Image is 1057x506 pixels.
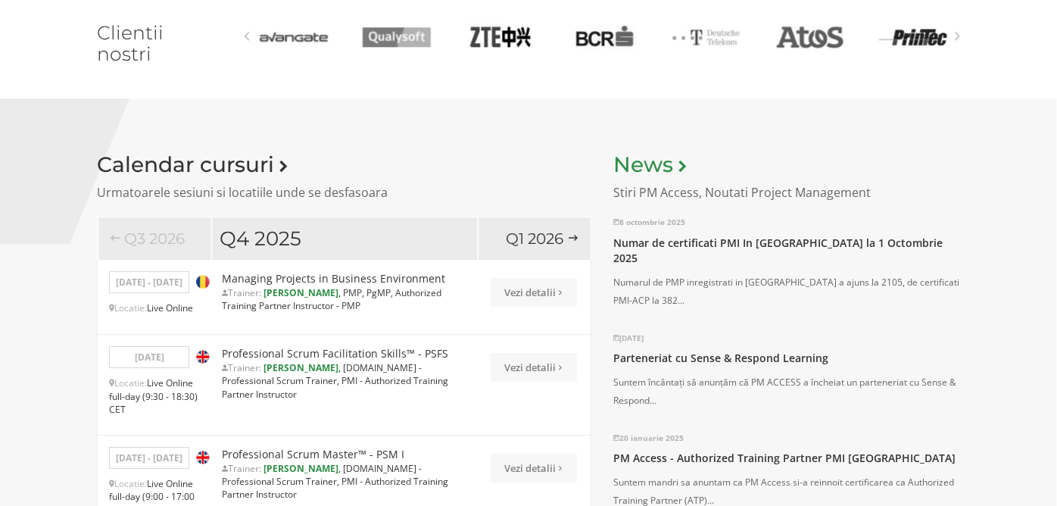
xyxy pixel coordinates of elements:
a: Professional Scrum Master™ - PSM I [223,447,405,462]
p: , PMP, PgMP, Authorized Training Partner Instructor - PMP [223,286,466,312]
p: Numarul de PMP inregistrati in [GEOGRAPHIC_DATA] a ajuns la 2105, de certificati PMI-ACP la 382... [614,273,961,310]
a: Vezi detalii [491,454,577,483]
p: 8 octombrie 2025 [614,217,961,227]
b: [PERSON_NAME] [264,286,339,299]
img: Romana [196,275,210,289]
p: 20 ianuarie 2025 [614,433,961,443]
p: Locatie: [109,301,200,314]
a: Professional Scrum Facilitation Skills™ - PSFS [223,346,449,361]
img: Engleza [196,451,210,464]
p: [DATE] [109,346,189,368]
p: Urmatoarele sesiuni si locatiile unde se desfasoara [97,184,591,201]
img: Qualysoft [363,27,431,47]
span: Live Online full-day (9:30 - 18:30) CET [109,376,198,415]
img: Engleza [196,350,210,364]
img: Avangate [260,32,328,42]
img: Bcr [569,24,638,50]
p: Suntem încântați să anunțăm că PM ACCESS a încheiat un parteneriat cu Sense & Respond... [614,373,961,410]
p: [DATE] [614,333,961,343]
b: [PERSON_NAME] [264,462,339,475]
h2: Clientii nostri [97,23,222,64]
a: Numar de certificati PMI In [GEOGRAPHIC_DATA] la 1 Octombrie 2025 [614,236,961,266]
a: Vezi detalii [491,353,577,382]
a: Parteneriat cu Sense & Respond Learning [614,351,829,366]
img: Deutsche Telekom AG [673,29,741,45]
a: PM Access - Authorized Training Partner PMI [GEOGRAPHIC_DATA] [614,451,956,466]
b: [PERSON_NAME] [264,361,339,374]
p: [DATE] - [DATE] [109,271,189,293]
span: Trainer: [223,361,262,374]
a: Vezi detalii [491,278,577,307]
span: Live Online [147,301,193,314]
p: Locatie: [109,376,200,415]
p: Stiri PM Access, Noutati Project Management [614,184,961,201]
span: Trainer: [223,462,262,475]
img: Printec Group [879,29,947,45]
a: Calendar cursuri [97,151,287,177]
p: [DATE] - [DATE] [109,447,189,469]
img: Atos [776,26,844,48]
a: Managing Projects in Business Environment [223,271,446,286]
img: Zte [466,23,535,51]
p: , [DOMAIN_NAME] - Professional Scrum Trainer, PMI - Authorized Training Partner Instructor [223,462,466,501]
a: News [614,151,687,177]
p: , [DOMAIN_NAME] - Professional Scrum Trainer, PMI - Authorized Training Partner Instructor [223,361,466,400]
span: Trainer: [223,286,262,299]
